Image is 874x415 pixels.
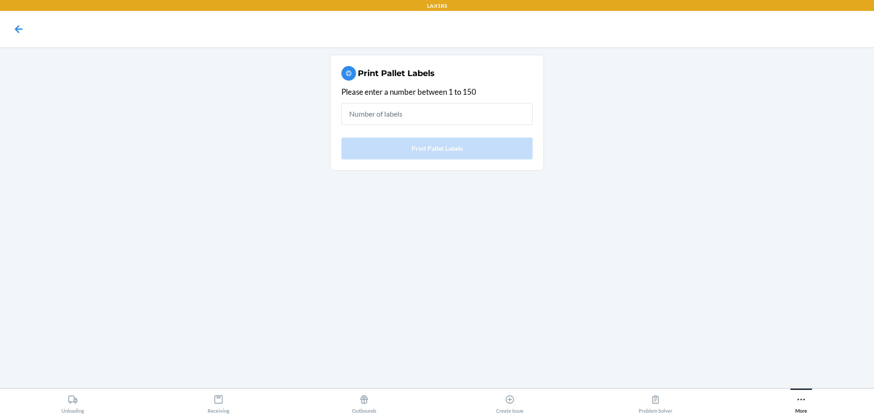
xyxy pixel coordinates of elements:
[437,389,583,414] button: Create Issue
[496,391,523,414] div: Create Issue
[358,67,435,79] h2: Print Pallet Labels
[208,391,229,414] div: Receiving
[341,86,533,98] div: Please enter a number between 1 to 150
[795,391,807,414] div: More
[639,391,672,414] div: Problem Solver
[583,389,728,414] button: Problem Solver
[352,391,376,414] div: Outbounds
[427,2,447,10] p: LAX1RS
[341,138,533,159] button: Print Pallet Labels
[146,389,291,414] button: Receiving
[728,389,874,414] button: More
[291,389,437,414] button: Outbounds
[61,391,84,414] div: Unloading
[341,103,533,125] input: Number of labels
